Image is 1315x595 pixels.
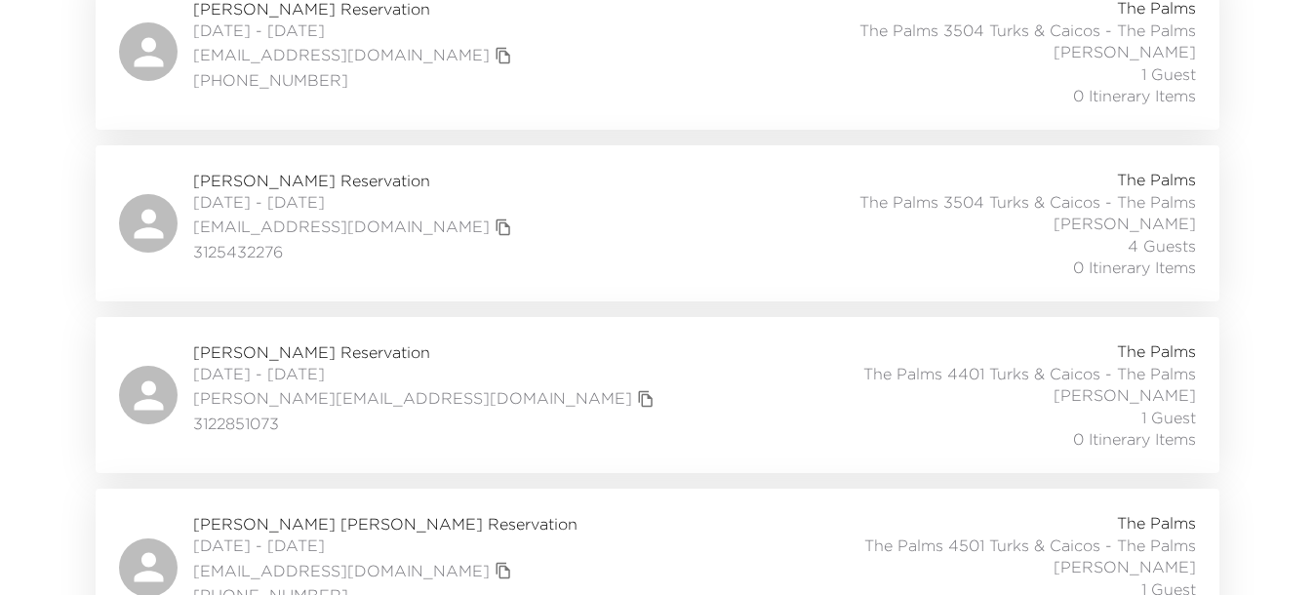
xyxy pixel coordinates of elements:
[1073,428,1196,450] span: 0 Itinerary Items
[1117,340,1196,362] span: The Palms
[490,42,517,69] button: copy primary member email
[1117,169,1196,190] span: The Palms
[193,387,632,409] a: [PERSON_NAME][EMAIL_ADDRESS][DOMAIN_NAME]
[1128,235,1196,257] span: 4 Guests
[1054,384,1196,406] span: [PERSON_NAME]
[864,535,1196,556] span: The Palms 4501 Turks & Caicos - The Palms
[193,216,490,237] a: [EMAIL_ADDRESS][DOMAIN_NAME]
[1073,257,1196,278] span: 0 Itinerary Items
[1141,63,1196,85] span: 1 Guest
[1054,41,1196,62] span: [PERSON_NAME]
[193,513,578,535] span: [PERSON_NAME] [PERSON_NAME] Reservation
[193,191,517,213] span: [DATE] - [DATE]
[859,20,1196,41] span: The Palms 3504 Turks & Caicos - The Palms
[193,44,490,65] a: [EMAIL_ADDRESS][DOMAIN_NAME]
[1054,213,1196,234] span: [PERSON_NAME]
[193,413,659,434] span: 3122851073
[193,363,659,384] span: [DATE] - [DATE]
[193,170,517,191] span: [PERSON_NAME] Reservation
[96,317,1219,473] a: [PERSON_NAME] Reservation[DATE] - [DATE][PERSON_NAME][EMAIL_ADDRESS][DOMAIN_NAME]copy primary mem...
[193,69,517,91] span: [PHONE_NUMBER]
[1141,407,1196,428] span: 1 Guest
[193,535,578,556] span: [DATE] - [DATE]
[193,20,517,41] span: [DATE] - [DATE]
[1054,556,1196,577] span: [PERSON_NAME]
[193,241,517,262] span: 3125432276
[859,191,1196,213] span: The Palms 3504 Turks & Caicos - The Palms
[490,557,517,584] button: copy primary member email
[490,214,517,241] button: copy primary member email
[632,385,659,413] button: copy primary member email
[193,341,659,363] span: [PERSON_NAME] Reservation
[863,363,1196,384] span: The Palms 4401 Turks & Caicos - The Palms
[1073,85,1196,106] span: 0 Itinerary Items
[193,560,490,581] a: [EMAIL_ADDRESS][DOMAIN_NAME]
[96,145,1219,301] a: [PERSON_NAME] Reservation[DATE] - [DATE][EMAIL_ADDRESS][DOMAIN_NAME]copy primary member email3125...
[1117,512,1196,534] span: The Palms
